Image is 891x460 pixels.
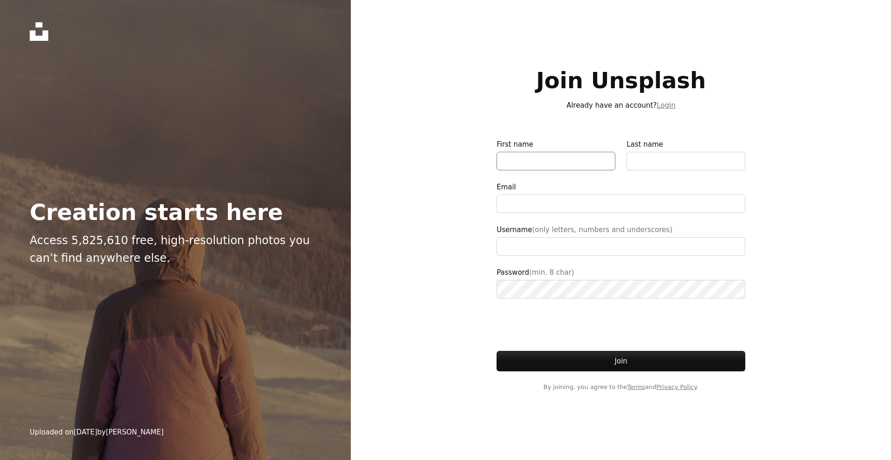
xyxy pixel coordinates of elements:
span: By joining, you agree to the and . [497,382,745,392]
h1: Join Unsplash [497,68,745,92]
a: Login [657,101,675,110]
div: Uploaded on by [PERSON_NAME] [30,427,164,438]
input: Last name [626,152,745,170]
input: Password(min. 8 char) [497,280,745,298]
label: Username [497,224,745,256]
p: Access 5,825,610 free, high-resolution photos you can’t find anywhere else. [30,232,313,267]
a: Terms [627,383,645,390]
h2: Creation starts here [30,200,313,224]
time: February 20, 2025 at 2:10:00 AM GMT+2 [74,428,97,436]
input: Username(only letters, numbers and underscores) [497,237,745,256]
button: Join [497,351,745,371]
label: First name [497,139,615,170]
label: Last name [626,139,745,170]
label: Email [497,181,745,213]
a: Home — Unsplash [30,22,48,41]
input: Email [497,194,745,213]
span: (min. 8 char) [529,268,574,277]
a: Privacy Policy [656,383,697,390]
label: Password [497,267,745,298]
input: First name [497,152,615,170]
span: (only letters, numbers and underscores) [532,226,672,234]
p: Already have an account? [497,100,745,111]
